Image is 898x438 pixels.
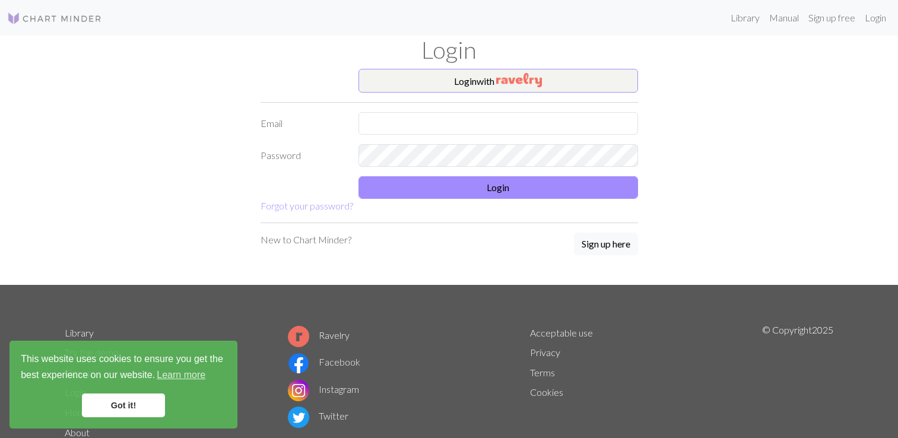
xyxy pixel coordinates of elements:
[288,326,309,347] img: Ravelry logo
[65,327,94,338] a: Library
[358,176,638,199] button: Login
[288,356,360,367] a: Facebook
[288,410,348,421] a: Twitter
[530,367,555,378] a: Terms
[288,407,309,428] img: Twitter logo
[726,6,764,30] a: Library
[261,200,353,211] a: Forgot your password?
[288,380,309,401] img: Instagram logo
[288,329,350,341] a: Ravelry
[82,393,165,417] a: dismiss cookie message
[21,352,226,384] span: This website uses cookies to ensure you get the best experience on our website.
[804,6,860,30] a: Sign up free
[253,112,351,135] label: Email
[155,366,207,384] a: learn more about cookies
[261,233,351,247] p: New to Chart Minder?
[574,233,638,255] button: Sign up here
[288,353,309,374] img: Facebook logo
[530,347,560,358] a: Privacy
[58,36,841,64] h1: Login
[530,327,593,338] a: Acceptable use
[358,69,638,93] button: Loginwith
[496,73,542,87] img: Ravelry
[764,6,804,30] a: Manual
[253,144,351,167] label: Password
[574,233,638,256] a: Sign up here
[7,11,102,26] img: Logo
[288,383,359,395] a: Instagram
[65,427,90,438] a: About
[860,6,891,30] a: Login
[9,341,237,429] div: cookieconsent
[530,386,563,398] a: Cookies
